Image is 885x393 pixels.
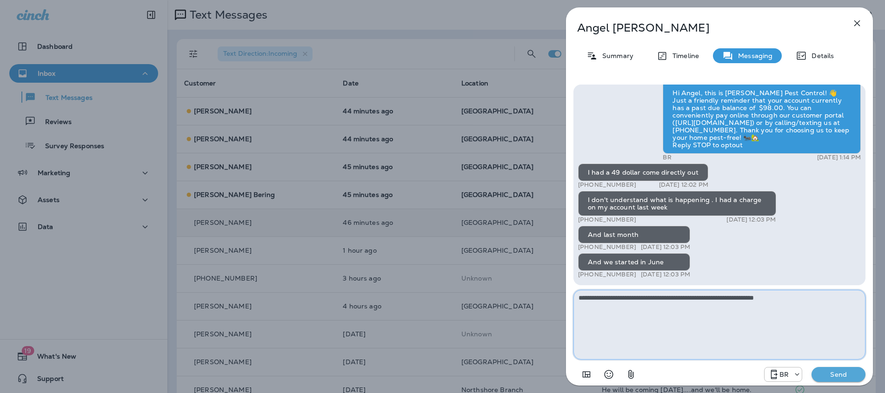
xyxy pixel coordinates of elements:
[659,181,708,189] p: [DATE] 12:02 PM
[819,370,858,379] p: Send
[668,52,699,59] p: Timeline
[641,271,690,278] p: [DATE] 12:03 PM
[578,253,690,271] div: And we started in June
[726,216,776,223] p: [DATE] 12:03 PM
[733,52,772,59] p: Messaging
[779,371,789,378] p: BR
[663,71,861,154] div: Hi Angel, this is [PERSON_NAME] Pest Control! 👋 Just a friendly reminder that your account curren...
[578,191,776,216] div: I don't understand what is happening . I had a charge on my account last week
[807,52,834,59] p: Details
[578,271,636,278] p: [PHONE_NUMBER]
[599,365,618,384] button: Select an emoji
[577,21,831,34] p: Angel [PERSON_NAME]
[765,369,802,380] div: +1 (225) 577-6368
[641,243,690,251] p: [DATE] 12:03 PM
[578,164,708,181] div: I had a 49 dollar come directly out
[577,365,596,384] button: Add in a premade template
[578,216,636,223] p: [PHONE_NUMBER]
[817,154,861,161] p: [DATE] 1:14 PM
[578,181,636,189] p: [PHONE_NUMBER]
[812,367,865,382] button: Send
[663,154,671,161] p: BR
[578,243,636,251] p: [PHONE_NUMBER]
[598,52,633,59] p: Summary
[578,226,690,243] div: And last month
